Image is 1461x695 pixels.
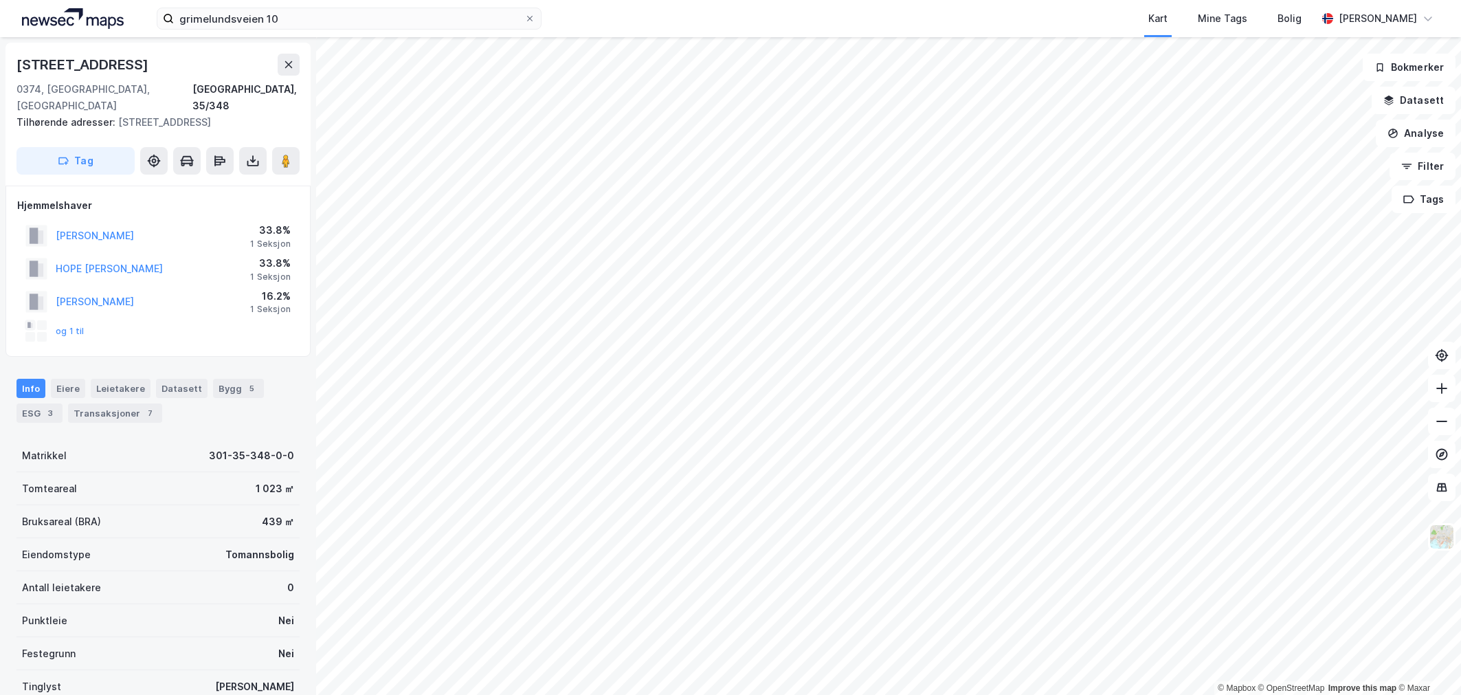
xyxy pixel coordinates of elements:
button: Tag [16,147,135,175]
div: 0 [287,580,294,596]
div: 5 [245,382,258,395]
div: Bygg [213,379,264,398]
input: Søk på adresse, matrikkel, gårdeiere, leietakere eller personer [174,8,524,29]
div: 439 ㎡ [262,514,294,530]
div: Antall leietakere [22,580,101,596]
button: Bokmerker [1363,54,1456,81]
div: Tomannsbolig [225,547,294,563]
div: Mine Tags [1198,10,1247,27]
div: ESG [16,404,63,423]
button: Filter [1390,153,1456,180]
div: Tinglyst [22,679,61,695]
div: [STREET_ADDRESS] [16,114,289,131]
div: 1 Seksjon [250,272,291,283]
div: 33.8% [250,255,291,272]
div: Punktleie [22,613,67,629]
div: 3 [43,406,57,420]
div: Bruksareal (BRA) [22,514,101,530]
div: Kontrollprogram for chat [1392,629,1461,695]
div: Bolig [1278,10,1302,27]
div: 1 Seksjon [250,304,291,315]
div: Transaksjoner [68,404,162,423]
button: Tags [1392,186,1456,213]
div: Leietakere [91,379,150,398]
div: 1 Seksjon [250,239,291,250]
div: 0374, [GEOGRAPHIC_DATA], [GEOGRAPHIC_DATA] [16,81,192,114]
div: Kart [1148,10,1168,27]
button: Datasett [1372,87,1456,114]
div: 33.8% [250,222,291,239]
img: Z [1429,524,1455,550]
iframe: Chat Widget [1392,629,1461,695]
a: Improve this map [1328,683,1396,693]
div: [GEOGRAPHIC_DATA], 35/348 [192,81,300,114]
div: Festegrunn [22,646,76,662]
div: Info [16,379,45,398]
div: 16.2% [250,288,291,305]
div: Hjemmelshaver [17,197,299,214]
div: Nei [278,646,294,662]
a: OpenStreetMap [1258,683,1325,693]
div: Eiere [51,379,85,398]
button: Analyse [1376,120,1456,147]
div: [STREET_ADDRESS] [16,54,151,76]
img: logo.a4113a55bc3d86da70a041830d287a7e.svg [22,8,124,29]
div: Tomteareal [22,481,77,497]
div: Nei [278,613,294,629]
div: [PERSON_NAME] [215,679,294,695]
div: 1 023 ㎡ [256,481,294,497]
a: Mapbox [1218,683,1256,693]
span: Tilhørende adresser: [16,116,118,128]
div: [PERSON_NAME] [1339,10,1417,27]
div: 7 [143,406,157,420]
div: Eiendomstype [22,547,91,563]
div: Datasett [156,379,208,398]
div: Matrikkel [22,448,67,464]
div: 301-35-348-0-0 [209,448,294,464]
